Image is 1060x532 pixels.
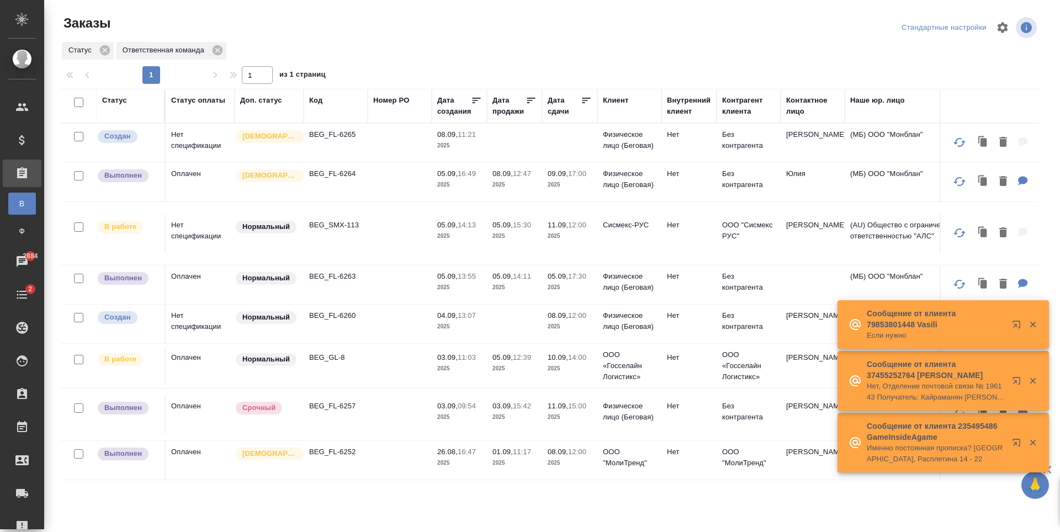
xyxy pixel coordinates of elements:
[867,330,1005,341] p: Если нужно
[548,221,568,229] p: 11.09,
[22,284,39,295] span: 2
[994,273,1013,296] button: Удалить
[946,271,973,297] button: Обновить
[309,401,362,412] p: BEG_FL-6257
[548,272,568,280] p: 05.09,
[513,353,531,361] p: 12:39
[994,131,1013,154] button: Удалить
[548,448,568,456] p: 08.09,
[97,271,159,286] div: Выставляет ПМ после сдачи и проведения начислений. Последний этап для ПМа
[603,401,656,423] p: Физическое лицо (Беговая)
[603,446,656,469] p: ООО "МолиТренд"
[994,171,1013,193] button: Удалить
[437,311,458,320] p: 04.09,
[667,271,711,282] p: Нет
[104,170,142,181] p: Выполнен
[667,310,711,321] p: Нет
[667,95,711,117] div: Внутренний клиент
[492,231,537,242] p: 2025
[437,130,458,139] p: 08.09,
[437,353,458,361] p: 03.09,
[104,273,142,284] p: Выполнен
[492,412,537,423] p: 2025
[667,129,711,140] p: Нет
[603,349,656,382] p: ООО «Госселайн Логистикс»
[309,129,362,140] p: BEG_FL-6265
[14,198,30,209] span: В
[513,169,531,178] p: 12:47
[104,448,142,459] p: Выполнен
[781,441,845,480] td: [PERSON_NAME]
[166,124,235,162] td: Нет спецификации
[722,95,775,117] div: Контрагент клиента
[1021,376,1044,386] button: Закрыть
[513,221,531,229] p: 15:30
[1005,432,1032,458] button: Открыть в новой вкладке
[166,163,235,201] td: Оплачен
[3,248,41,275] a: 2884
[104,131,131,142] p: Создан
[3,281,41,308] a: 2
[548,282,592,293] p: 2025
[568,402,586,410] p: 15:00
[603,168,656,190] p: Физическое лицо (Беговая)
[722,129,775,151] p: Без контрагента
[14,226,30,237] span: Ф
[437,221,458,229] p: 05.09,
[603,271,656,293] p: Физическое лицо (Беговая)
[845,214,977,253] td: (AU) Общество с ограниченной ответственностью "АЛС"
[722,271,775,293] p: Без контрагента
[667,401,711,412] p: Нет
[513,448,531,456] p: 11:17
[492,282,537,293] p: 2025
[786,95,839,117] div: Контактное лицо
[102,95,127,106] div: Статус
[437,412,481,423] p: 2025
[309,168,362,179] p: BEG_FL-6264
[492,448,513,456] p: 01.09,
[667,352,711,363] p: Нет
[104,221,136,232] p: В работе
[458,353,476,361] p: 11:03
[781,163,845,201] td: Юлия
[242,131,298,142] p: [DEMOGRAPHIC_DATA]
[68,45,96,56] p: Статус
[458,448,476,456] p: 16:47
[568,272,586,280] p: 17:30
[309,352,362,363] p: BEG_GL-8
[166,441,235,480] td: Оплачен
[548,321,592,332] p: 2025
[437,363,481,374] p: 2025
[867,308,1005,330] p: Сообщение от клиента 79853801448 Vasili
[97,129,159,144] div: Выставляется автоматически при создании заказа
[437,179,481,190] p: 2025
[309,95,322,106] div: Код
[492,169,513,178] p: 08.09,
[97,401,159,416] div: Выставляет ПМ после сдачи и проведения начислений. Последний этап для ПМа
[171,95,225,106] div: Статус оплаты
[16,251,44,262] span: 2884
[548,231,592,242] p: 2025
[1016,17,1039,38] span: Посмотреть информацию
[568,221,586,229] p: 12:00
[458,311,476,320] p: 13:07
[867,421,1005,443] p: Сообщение от клиента 235495486 GameInsideAgame
[973,273,994,296] button: Клонировать
[603,310,656,332] p: Физическое лицо (Беговая)
[235,352,298,367] div: Статус по умолчанию для стандартных заказов
[492,95,526,117] div: Дата продажи
[309,271,362,282] p: BEG_FL-6263
[973,171,994,193] button: Клонировать
[437,231,481,242] p: 2025
[850,95,905,106] div: Наше юр. лицо
[8,220,36,242] a: Ф
[548,353,568,361] p: 10.09,
[492,353,513,361] p: 05.09,
[1021,320,1044,329] button: Закрыть
[240,95,282,106] div: Доп. статус
[235,310,298,325] div: Статус по умолчанию для стандартных заказов
[946,168,973,195] button: Обновить
[437,402,458,410] p: 03.09,
[973,131,994,154] button: Клонировать
[492,363,537,374] p: 2025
